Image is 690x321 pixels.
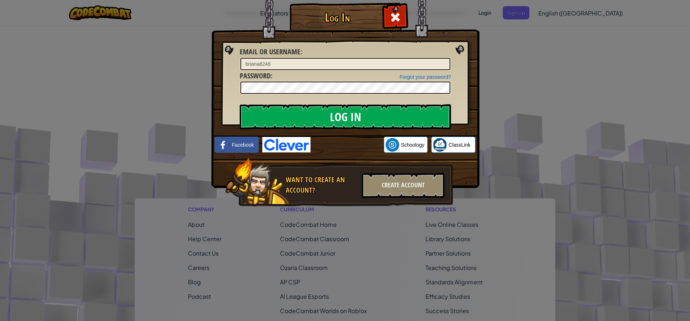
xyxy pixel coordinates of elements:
[240,47,302,57] label: :
[386,138,399,152] img: schoology.png
[291,11,383,24] h1: Log In
[216,138,230,152] img: facebook_small.png
[433,138,447,152] img: classlink-logo-small.png
[400,74,451,80] a: Forgot your password?
[232,141,254,148] span: Facebook
[240,71,271,81] span: Password
[310,137,384,153] iframe: Sign in with Google Button
[240,104,451,129] input: Log In
[286,175,358,195] div: Want to create an account?
[240,71,272,81] label: :
[448,141,470,148] span: ClassLink
[262,137,310,152] img: clever-logo-blue.png
[362,173,445,198] div: Create Account
[401,141,424,148] span: Schoology
[240,47,300,56] span: Email or Username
